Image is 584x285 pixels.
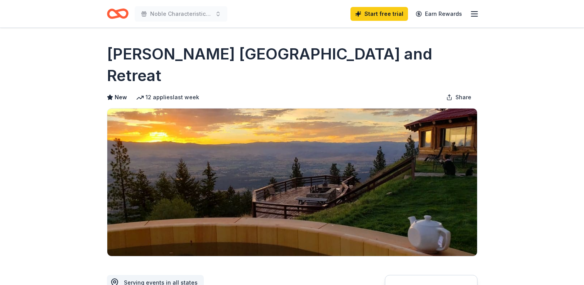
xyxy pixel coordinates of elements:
h1: [PERSON_NAME] [GEOGRAPHIC_DATA] and Retreat [107,43,477,87]
div: 12 applies last week [136,93,199,102]
span: Noble Characteristics Christmas! [150,9,212,19]
span: Share [455,93,471,102]
button: Noble Characteristics Christmas! [135,6,227,22]
img: Image for Downing Mountain Lodge and Retreat [107,109,477,256]
a: Home [107,5,129,23]
a: Earn Rewards [411,7,467,21]
span: New [115,93,127,102]
button: Share [440,90,477,105]
a: Start free trial [350,7,408,21]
